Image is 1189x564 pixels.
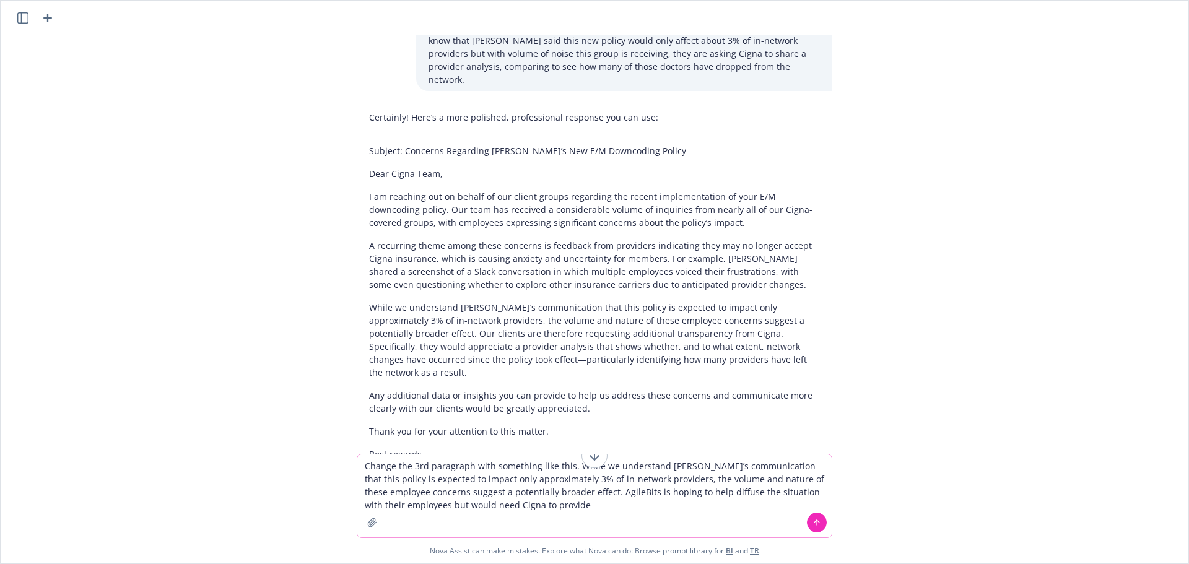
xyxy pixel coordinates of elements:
p: Any additional data or insights you can provide to help us address these concerns and communicate... [369,389,820,415]
p: Certainly! Here’s a more polished, professional response you can use: [369,111,820,124]
p: A recurring theme among these concerns is feedback from providers indicating they may no longer a... [369,239,820,291]
p: Subject: Concerns Regarding [PERSON_NAME]’s New E/M Downcoding Policy [369,144,820,157]
p: AgileBits in particular shared a screenshot of their employees Slack exchange with many sharing t... [429,8,820,86]
p: Thank you for your attention to this matter. [369,425,820,438]
a: BI [726,545,733,556]
a: TR [750,545,759,556]
p: Best regards, [Your Name] [Your Title] Newfront [369,448,820,500]
span: Nova Assist can make mistakes. Explore what Nova can do: Browse prompt library for and [6,538,1183,563]
p: I am reaching out on behalf of our client groups regarding the recent implementation of your E/M ... [369,190,820,229]
textarea: Change the 3rd paragraph with something like this. While we understand [PERSON_NAME]’s communicat... [357,454,832,537]
p: While we understand [PERSON_NAME]’s communication that this policy is expected to impact only app... [369,301,820,379]
p: Dear Cigna Team, [369,167,820,180]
